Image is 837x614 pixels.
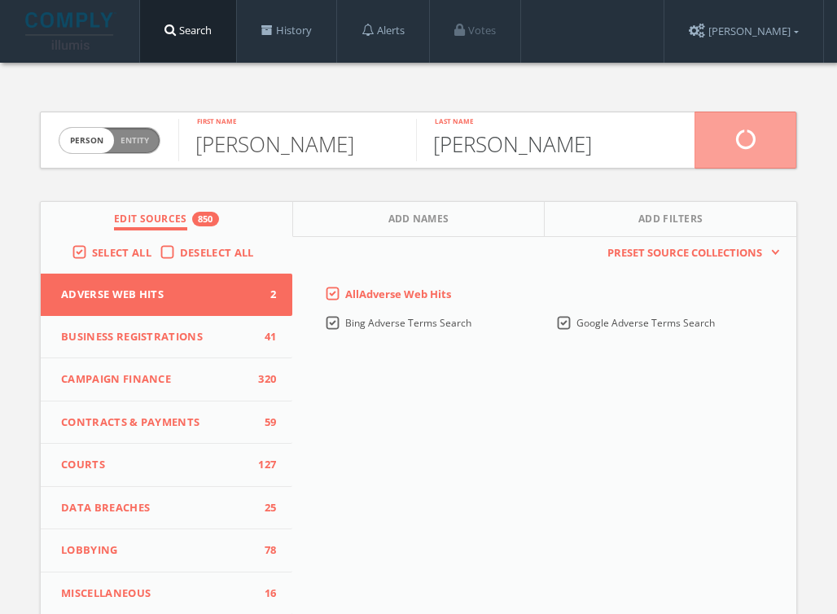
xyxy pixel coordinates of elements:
[61,329,252,345] span: Business Registrations
[192,212,219,226] div: 850
[61,414,252,431] span: Contracts & Payments
[252,414,276,431] span: 59
[92,245,151,260] span: Select All
[61,457,252,473] span: Courts
[599,245,780,261] button: Preset Source Collections
[41,202,293,237] button: Edit Sources850
[41,529,292,572] button: Lobbying78
[180,245,254,260] span: Deselect All
[61,585,252,602] span: Miscellaneous
[41,444,292,487] button: Courts127
[25,12,116,50] img: illumis
[121,134,149,147] span: Entity
[59,128,114,153] span: person
[41,316,292,359] button: Business Registrations41
[61,287,252,303] span: Adverse Web Hits
[545,202,796,237] button: Add Filters
[252,287,276,303] span: 2
[576,316,715,330] span: Google Adverse Terms Search
[252,329,276,345] span: 41
[252,371,276,388] span: 320
[61,500,252,516] span: Data Breaches
[252,585,276,602] span: 16
[599,245,770,261] span: Preset Source Collections
[114,212,187,230] span: Edit Sources
[638,212,703,230] span: Add Filters
[41,274,292,316] button: Adverse Web Hits2
[345,287,451,301] span: All Adverse Web Hits
[345,316,471,330] span: Bing Adverse Terms Search
[41,358,292,401] button: Campaign Finance320
[293,202,546,237] button: Add Names
[252,500,276,516] span: 25
[61,542,252,559] span: Lobbying
[252,542,276,559] span: 78
[61,371,252,388] span: Campaign Finance
[41,401,292,445] button: Contracts & Payments59
[41,487,292,530] button: Data Breaches25
[388,212,449,230] span: Add Names
[252,457,276,473] span: 127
